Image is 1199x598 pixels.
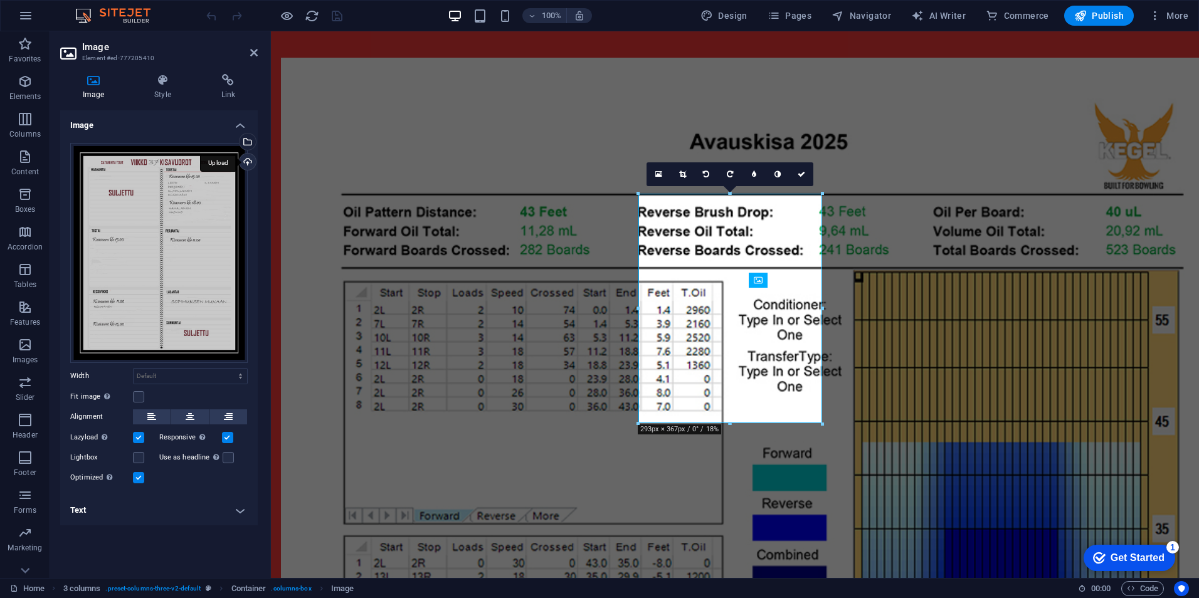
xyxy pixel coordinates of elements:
button: Code [1121,581,1164,596]
h6: 100% [541,8,561,23]
span: Click to select. Double-click to edit [63,581,101,596]
label: Lazyload [70,430,133,445]
a: Blur [742,162,766,186]
div: 1 [93,3,105,15]
p: Tables [14,280,36,290]
button: Commerce [981,6,1054,26]
span: Click to select. Double-click to edit [331,581,354,596]
p: Header [13,430,38,440]
h2: Image [82,41,258,53]
span: AI Writer [911,9,966,22]
span: Navigator [832,9,891,22]
span: . preset-columns-three-v2-default [105,581,201,596]
h4: Link [199,74,258,100]
a: Click to cancel selection. Double-click to open Pages [10,581,45,596]
p: Images [13,355,38,365]
label: Alignment [70,409,133,424]
a: Rotate left 90° [694,162,718,186]
span: Pages [768,9,811,22]
a: Crop mode [670,162,694,186]
button: reload [304,8,319,23]
button: Click here to leave preview mode and continue editing [279,8,294,23]
h4: Image [60,74,132,100]
a: Confirm ( Ctrl ⏎ ) [790,162,813,186]
button: AI Writer [906,6,971,26]
div: Get Started [37,14,91,25]
button: Publish [1064,6,1134,26]
label: Width [70,372,133,379]
button: Design [695,6,753,26]
h4: Style [132,74,198,100]
label: Use as headline [159,450,223,465]
span: Code [1127,581,1158,596]
span: Design [700,9,747,22]
nav: breadcrumb [63,581,354,596]
a: Select files from the file manager, stock photos, or upload file(s) [647,162,670,186]
label: Lightbox [70,450,133,465]
h4: Text [60,495,258,525]
p: Columns [9,129,41,139]
button: Pages [763,6,816,26]
button: Navigator [827,6,896,26]
span: More [1149,9,1188,22]
p: Forms [14,505,36,515]
p: Content [11,167,39,177]
span: : [1100,584,1102,593]
span: Commerce [986,9,1049,22]
label: Optimized [70,470,133,485]
div: Design (Ctrl+Alt+Y) [695,6,753,26]
p: Marketing [8,543,42,553]
p: Footer [14,468,36,478]
div: Get Started 1 items remaining, 80% complete [10,6,102,33]
button: Usercentrics [1174,581,1189,596]
span: Publish [1074,9,1124,22]
button: More [1144,6,1193,26]
span: 00 00 [1091,581,1111,596]
i: This element is a customizable preset [206,585,211,592]
p: Slider [16,392,35,402]
p: Features [10,317,40,327]
p: Favorites [9,54,41,64]
label: Fit image [70,389,133,404]
a: Rotate right 90° [718,162,742,186]
div: IMG_0061-XxvpKU5j2bTRsOevPkzFZg.jpg [70,143,248,363]
button: 100% [522,8,567,23]
h6: Session time [1078,581,1111,596]
h4: Image [60,110,258,133]
p: Accordion [8,242,43,252]
img: Editor Logo [72,8,166,23]
a: Greyscale [766,162,790,186]
i: On resize automatically adjust zoom level to fit chosen device. [574,10,585,21]
span: Click to select. Double-click to edit [231,581,267,596]
label: Responsive [159,430,222,445]
h3: Element #ed-777205410 [82,53,233,64]
p: Boxes [15,204,36,214]
p: Elements [9,92,41,102]
span: . columns-box [271,581,311,596]
a: Upload [239,153,256,170]
i: Reload page [305,9,319,23]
